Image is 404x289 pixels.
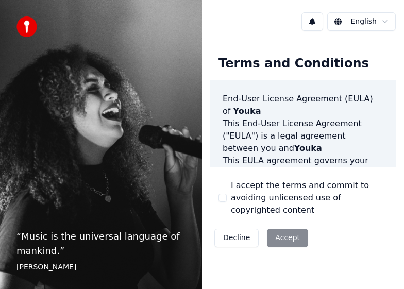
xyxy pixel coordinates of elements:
footer: [PERSON_NAME] [16,262,186,273]
p: This EULA agreement governs your acquisition and use of our software ("Software") directly from o... [223,155,383,229]
button: Decline [214,229,259,247]
div: Terms and Conditions [210,47,377,80]
span: Youka [294,143,322,153]
p: “ Music is the universal language of mankind. ” [16,229,186,258]
label: I accept the terms and commit to avoiding unlicensed use of copyrighted content [231,179,388,216]
span: Youka [233,106,261,116]
img: youka [16,16,37,37]
p: This End-User License Agreement ("EULA") is a legal agreement between you and [223,117,383,155]
h3: End-User License Agreement (EULA) of [223,93,383,117]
